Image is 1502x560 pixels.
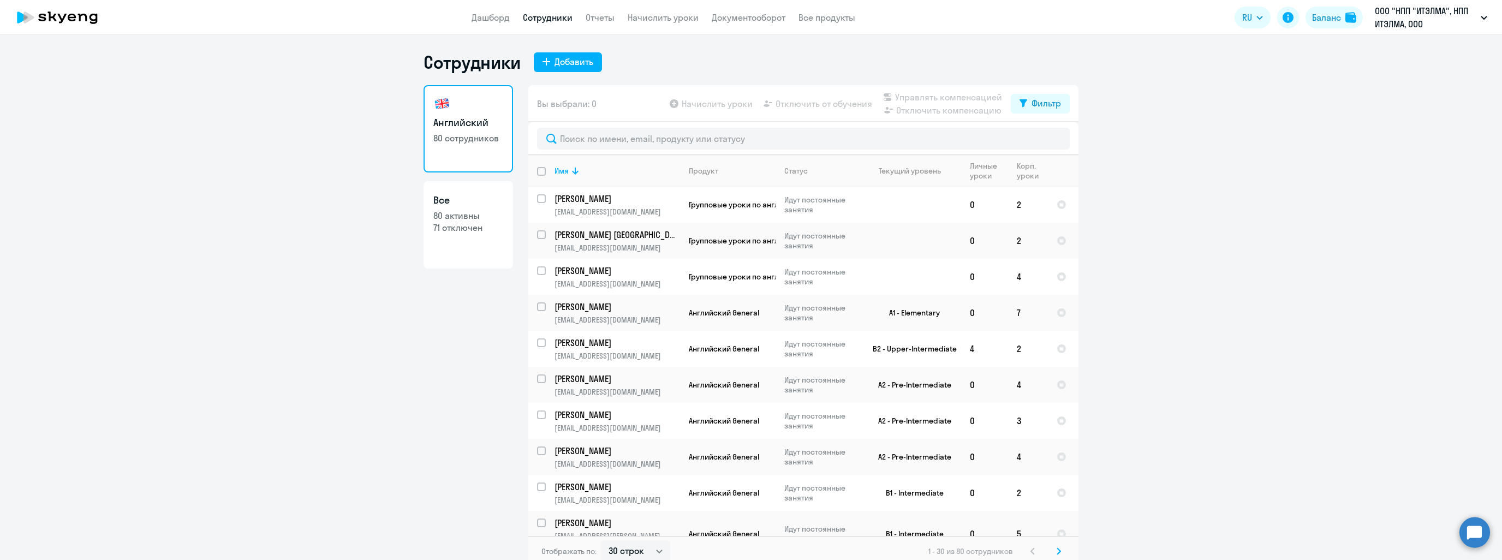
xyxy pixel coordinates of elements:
[534,52,602,72] button: Добавить
[798,12,855,23] a: Все продукты
[433,222,503,234] p: 71 отключен
[1008,223,1048,259] td: 2
[970,161,1000,181] div: Личные уроки
[689,236,885,246] span: Групповые уроки по английскому языку для взрослых
[555,229,678,241] p: [PERSON_NAME] [GEOGRAPHIC_DATA]
[555,279,680,289] p: [EMAIL_ADDRESS][DOMAIN_NAME]
[433,116,503,130] h3: Английский
[555,459,680,469] p: [EMAIL_ADDRESS][DOMAIN_NAME]
[689,166,718,176] div: Продукт
[537,97,597,110] span: Вы выбрали: 0
[689,344,759,354] span: Английский General
[555,166,569,176] div: Имя
[555,265,680,277] a: [PERSON_NAME]
[555,166,680,176] div: Имя
[555,193,678,205] p: [PERSON_NAME]
[961,259,1008,295] td: 0
[784,166,859,176] div: Статус
[860,295,961,331] td: A1 - Elementary
[555,207,680,217] p: [EMAIL_ADDRESS][DOMAIN_NAME]
[555,445,678,457] p: [PERSON_NAME]
[555,495,680,505] p: [EMAIL_ADDRESS][DOMAIN_NAME]
[784,303,859,323] p: Идут постоянные занятия
[1017,161,1047,181] div: Корп. уроки
[1369,4,1493,31] button: ООО "НПП "ИТЭЛМА", НПП ИТЭЛМА, ООО
[1008,439,1048,475] td: 4
[1032,97,1061,110] div: Фильтр
[689,200,885,210] span: Групповые уроки по английскому языку для взрослых
[784,231,859,251] p: Идут постоянные занятия
[784,339,859,359] p: Идут постоянные занятия
[961,403,1008,439] td: 0
[555,517,678,529] p: [PERSON_NAME]
[1306,7,1363,28] button: Балансbalance
[433,210,503,222] p: 80 активны
[555,301,678,313] p: [PERSON_NAME]
[555,481,678,493] p: [PERSON_NAME]
[689,452,759,462] span: Английский General
[1242,11,1252,24] span: RU
[555,315,680,325] p: [EMAIL_ADDRESS][DOMAIN_NAME]
[523,12,573,23] a: Сотрудники
[555,301,680,313] a: [PERSON_NAME]
[689,380,759,390] span: Английский General
[784,483,859,503] p: Идут постоянные занятия
[961,439,1008,475] td: 0
[472,12,510,23] a: Дашборд
[784,524,859,544] p: Идут постоянные занятия
[433,193,503,207] h3: Все
[555,373,678,385] p: [PERSON_NAME]
[628,12,699,23] a: Начислить уроки
[1312,11,1341,24] div: Баланс
[424,181,513,269] a: Все80 активны71 отключен
[555,337,678,349] p: [PERSON_NAME]
[1235,7,1271,28] button: RU
[555,243,680,253] p: [EMAIL_ADDRESS][DOMAIN_NAME]
[712,12,785,23] a: Документооборот
[689,272,885,282] span: Групповые уроки по английскому языку для взрослых
[424,85,513,172] a: Английский80 сотрудников
[1008,259,1048,295] td: 4
[860,511,961,557] td: B1 - Intermediate
[1008,367,1048,403] td: 4
[555,409,680,421] a: [PERSON_NAME]
[784,267,859,287] p: Идут постоянные занятия
[961,295,1008,331] td: 0
[689,416,759,426] span: Английский General
[555,517,680,529] a: [PERSON_NAME]
[879,166,941,176] div: Текущий уровень
[555,387,680,397] p: [EMAIL_ADDRESS][DOMAIN_NAME]
[860,331,961,367] td: B2 - Upper-Intermediate
[555,229,680,241] a: [PERSON_NAME] [GEOGRAPHIC_DATA]
[1017,161,1040,181] div: Корп. уроки
[784,375,859,395] p: Идут постоянные занятия
[586,12,615,23] a: Отчеты
[424,51,521,73] h1: Сотрудники
[1345,12,1356,23] img: balance
[860,367,961,403] td: A2 - Pre-Intermediate
[1011,94,1070,114] button: Фильтр
[555,55,593,68] div: Добавить
[784,447,859,467] p: Идут постоянные занятия
[555,445,680,457] a: [PERSON_NAME]
[1008,187,1048,223] td: 2
[1375,4,1476,31] p: ООО "НПП "ИТЭЛМА", НПП ИТЭЛМА, ООО
[868,166,961,176] div: Текущий уровень
[689,166,775,176] div: Продукт
[555,351,680,361] p: [EMAIL_ADDRESS][DOMAIN_NAME]
[541,546,597,556] span: Отображать по:
[961,511,1008,557] td: 0
[555,531,680,551] p: [EMAIL_ADDRESS][PERSON_NAME][DOMAIN_NAME]
[784,195,859,215] p: Идут постоянные занятия
[689,308,759,318] span: Английский General
[961,475,1008,511] td: 0
[433,132,503,144] p: 80 сотрудников
[555,337,680,349] a: [PERSON_NAME]
[1008,331,1048,367] td: 2
[860,475,961,511] td: B1 - Intermediate
[555,423,680,433] p: [EMAIL_ADDRESS][DOMAIN_NAME]
[784,166,808,176] div: Статус
[555,481,680,493] a: [PERSON_NAME]
[961,331,1008,367] td: 4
